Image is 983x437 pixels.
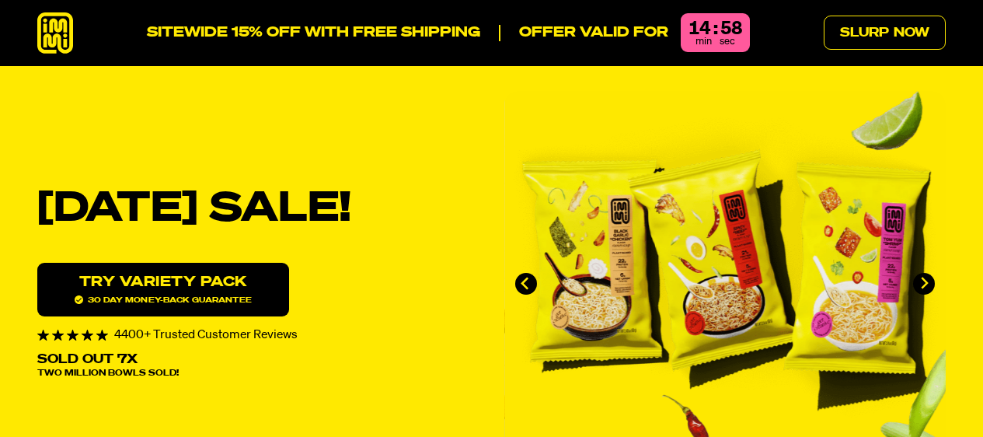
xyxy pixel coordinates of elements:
span: 30 day money-back guarantee [75,295,252,304]
div: : [713,19,717,38]
a: Slurp Now [824,16,946,50]
span: min [695,37,712,47]
button: Go to last slide [515,273,537,295]
a: Try variety Pack30 day money-back guarantee [37,263,289,316]
span: sec [720,37,735,47]
h1: [DATE] SALE! [37,190,479,230]
div: 58 [720,19,742,38]
div: 4400+ Trusted Customer Reviews [37,329,479,341]
div: 14 [688,19,710,38]
span: Two Million Bowls Sold! [37,369,179,378]
p: Offer valid for [499,25,668,42]
p: SITEWIDE 15% OFF WITH FREE SHIPPING [147,25,480,42]
button: Next slide [913,273,935,295]
p: Sold Out 7X [37,354,138,366]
